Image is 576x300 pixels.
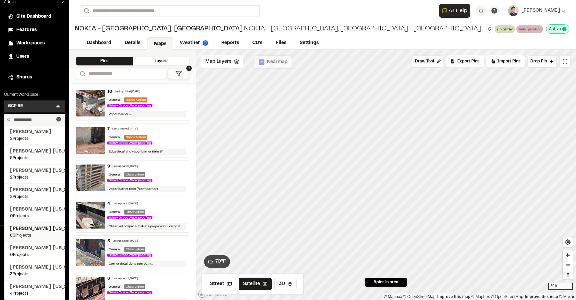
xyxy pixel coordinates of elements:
[124,210,145,215] div: Observation
[255,55,292,69] button: Nearmap
[10,155,59,161] span: 8 Projects
[10,194,59,200] span: 2 Projects
[267,58,288,66] span: Nearmap
[75,24,243,34] span: NOKIA - [GEOGRAPHIC_DATA], [GEOGRAPHIC_DATA]
[107,223,187,230] div: Observed proper substrate preparation, vertical install, layering….
[10,291,59,297] span: 4 Projects
[530,58,547,64] span: Drop Pin
[546,24,569,34] div: This project is active and counting against your active project count.
[8,103,23,110] h3: GCP BE
[293,37,325,49] a: Settings
[107,254,152,257] span: Below Grade Waterproofing
[437,294,470,299] a: Map feedback
[415,58,434,64] span: Draw Tool
[76,127,105,154] img: file
[196,50,576,300] canvas: Map
[80,5,92,16] button: Search
[10,213,59,219] span: 0 Projects
[107,201,110,207] div: 4
[10,264,59,271] span: [PERSON_NAME] [US_STATE]
[403,294,436,299] a: OpenStreetMap
[10,264,59,277] a: [PERSON_NAME] [US_STATE]3Projects
[10,233,59,239] span: 65 Projects
[491,294,523,299] a: OpenStreetMap
[8,13,61,20] a: Site Dashboard
[113,239,138,243] div: Last updated [DATE]
[521,7,560,14] span: [PERSON_NAME]
[10,187,59,194] span: [PERSON_NAME] [US_STATE]
[10,225,59,233] span: [PERSON_NAME] [US_STATE]
[10,167,59,175] span: [PERSON_NAME] [US_STATE]
[107,210,122,215] div: General
[80,37,118,49] a: Dashboard
[16,74,32,81] span: Shares
[525,294,558,299] a: Improve this map
[446,55,484,67] div: No pins available to export
[107,148,187,155] div: Edge detail and vapor barrier tie in 3”
[10,283,59,291] span: [PERSON_NAME] [US_STATE]
[495,25,515,33] div: air-barrier
[10,128,59,136] span: [PERSON_NAME]
[10,167,59,181] a: [PERSON_NAME] [US_STATE]2Projects
[115,90,140,94] div: Last updated [DATE]
[471,294,490,299] a: Mapbox
[374,279,398,285] span: 9 pins in area
[76,90,105,116] img: file
[107,276,110,282] div: 6
[75,24,481,34] div: NOKIA - [GEOGRAPHIC_DATA], [GEOGRAPHIC_DATA] - [GEOGRAPHIC_DATA]
[486,25,493,33] button: Edit Tags
[107,104,152,107] span: Below Grade Waterproofing
[107,135,122,140] div: General
[8,40,61,47] a: Workspaces
[203,40,208,46] img: precipai.png
[113,165,138,169] div: Last updated [DATE]
[384,293,574,300] div: |
[113,277,138,281] div: Last updated [DATE]
[10,283,59,297] a: [PERSON_NAME] [US_STATE]4Projects
[16,13,51,20] span: Site Dashboard
[549,26,561,32] span: Active
[186,66,192,71] span: 1
[107,238,110,244] div: 5
[259,59,264,65] img: Nearmap
[563,260,573,270] button: Zoom out
[10,252,59,258] span: 0 Projects
[269,37,293,49] a: Files
[173,37,215,49] a: Weather
[205,58,231,65] span: Map Layers
[76,239,105,266] img: file
[107,247,122,252] div: General
[215,258,226,265] span: 70 ° F
[497,58,520,64] span: Import Pins
[563,237,573,247] button: Find my location
[508,5,519,16] img: User
[112,127,138,131] div: Last updated [DATE]
[16,26,37,34] span: Features
[516,25,543,33] div: water proofing
[113,202,138,206] div: Last updated [DATE]
[548,283,573,290] div: 50 ft
[384,294,402,299] a: Mapbox
[107,141,152,144] span: Below Grade Waterproofing
[107,291,152,294] span: Below Grade Waterproofing
[439,4,473,18] div: Open AI Assistant
[508,5,565,16] button: [PERSON_NAME]
[457,58,479,64] span: Export Pins
[76,57,133,65] div: Pins
[412,55,444,67] button: Draw Tool
[107,164,110,170] div: 9
[124,247,145,252] div: Observation
[56,117,61,121] button: Clear text
[107,126,110,132] div: 7
[215,37,246,49] a: Reports
[124,135,147,140] div: Needs Action
[107,284,122,289] div: General
[107,179,152,182] span: Below Grade Waterproofing
[76,68,88,79] button: Search
[206,278,236,290] button: Street
[274,278,297,290] button: 3D
[10,175,59,181] span: 2 Projects
[124,97,147,102] div: Needs Action
[439,4,470,18] button: Open AI Assistant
